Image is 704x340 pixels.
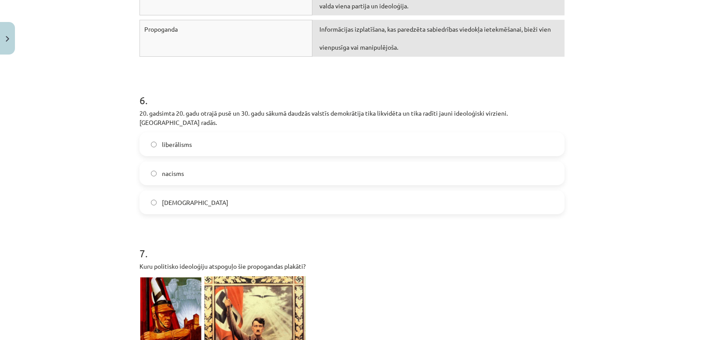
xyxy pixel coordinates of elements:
[139,262,565,271] p: Kuru politisko ideoloģiju atspoguļo šie propogandas plakāti?
[139,109,565,127] p: 20. gadsimta 20. gadu otrajā pusē un 30. gadu sākumā daudzās valstīs demokrātija tika likvidēta u...
[139,79,565,106] h1: 6 .
[151,200,157,205] input: [DEMOGRAPHIC_DATA]
[151,142,157,147] input: liberālisms
[162,140,192,149] span: liberālisms
[144,25,178,33] span: Propoganda
[139,232,565,259] h1: 7 .
[151,171,157,176] input: nacisms
[162,169,184,178] span: nacisms
[6,36,9,42] img: icon-close-lesson-0947bae3869378f0d4975bcd49f059093ad1ed9edebbc8119c70593378902aed.svg
[162,198,228,207] span: [DEMOGRAPHIC_DATA]
[319,25,551,51] span: Informācijas izplatīšana, kas paredzēta sabiedrības viedokļa ietekmēšanai, bieži vien vienpusīga ...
